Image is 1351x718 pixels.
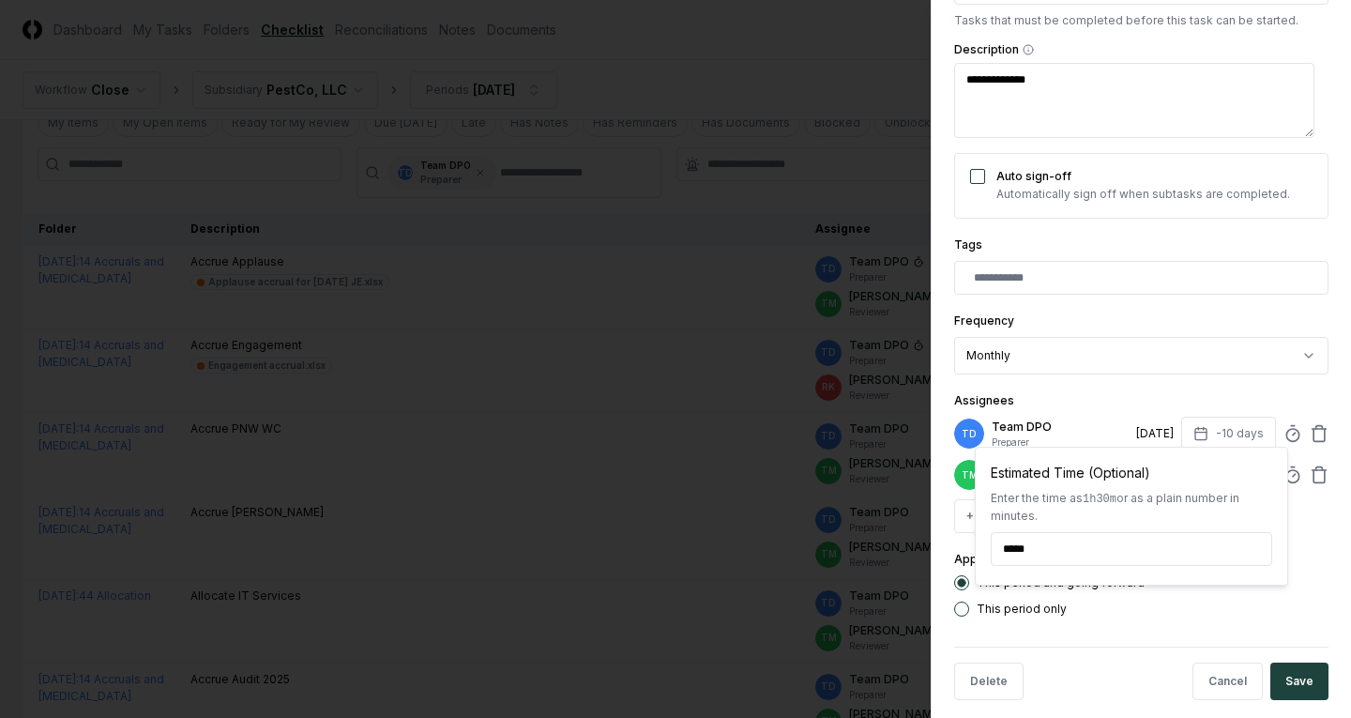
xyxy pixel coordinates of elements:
[1136,425,1174,442] div: [DATE]
[992,435,1129,450] p: Preparer
[1083,493,1116,506] span: 1h30m
[992,419,1129,435] p: Team DPO
[1023,44,1034,55] button: Description
[954,44,1328,55] label: Description
[977,577,1145,588] label: This period and going forward
[991,490,1272,525] div: Enter the time as or as a plain number in minutes.
[954,552,1001,566] label: Apply to
[1192,663,1263,700] button: Cancel
[1181,417,1276,451] button: -10 days
[954,313,1014,328] label: Frequency
[962,427,977,441] span: TD
[996,186,1290,203] p: Automatically sign off when subtasks are completed.
[954,499,1037,533] button: +Preparer
[991,463,1272,482] div: Estimated Time (Optional)
[954,393,1014,407] label: Assignees
[977,603,1067,615] label: This period only
[962,468,978,482] span: TM
[996,169,1071,183] label: Auto sign-off
[954,12,1328,29] p: Tasks that must be completed before this task can be started.
[954,663,1024,700] button: Delete
[1270,663,1328,700] button: Save
[954,237,982,252] label: Tags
